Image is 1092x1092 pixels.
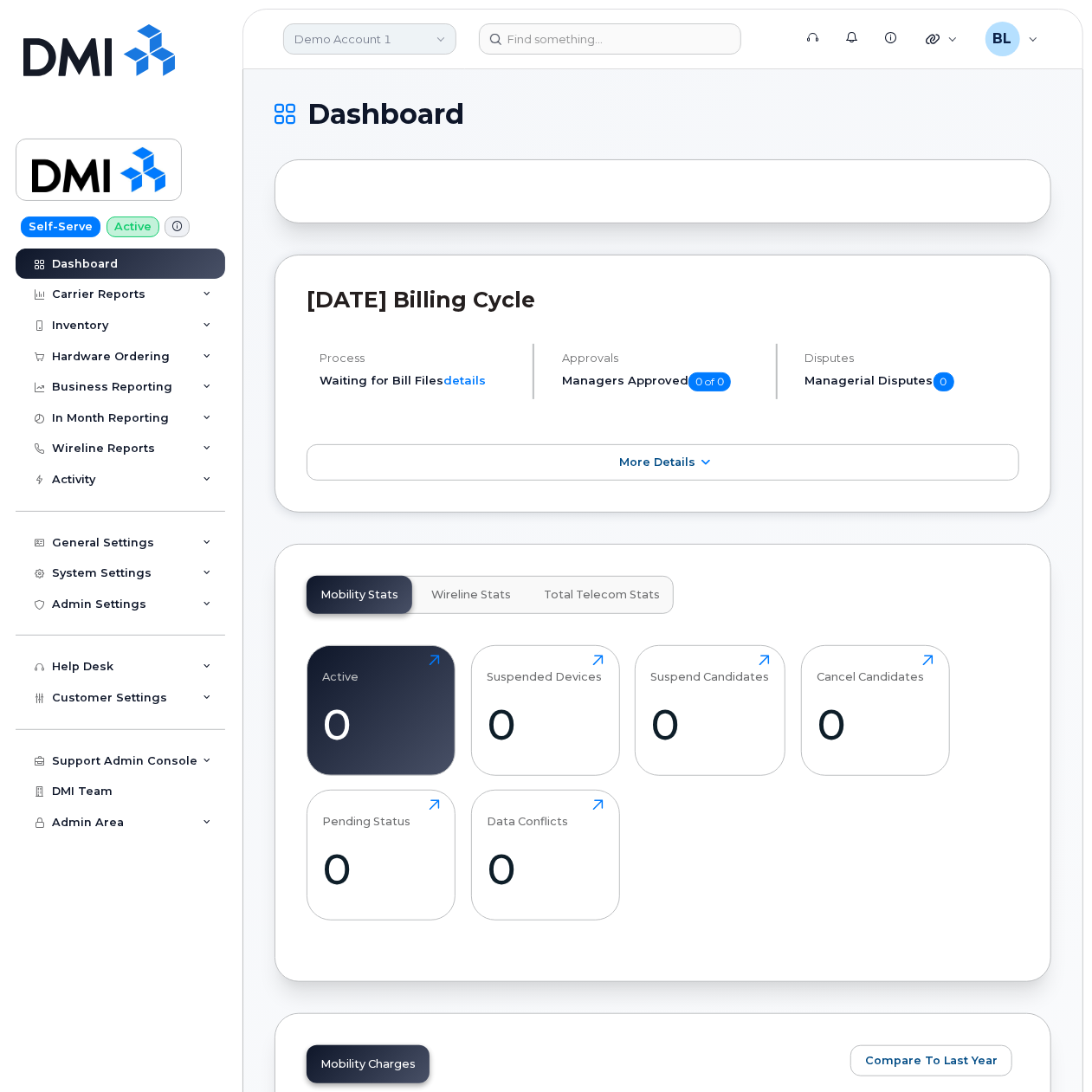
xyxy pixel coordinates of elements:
div: Cancel Candidates [817,655,924,683]
button: Compare To Last Year [850,1045,1012,1076]
h4: Process [320,352,518,365]
span: Compare To Last Year [865,1052,998,1069]
div: 0 [651,699,770,750]
div: Active [323,655,359,683]
span: Total Telecom Stats [544,588,660,602]
h2: [DATE] Billing Cycle [307,287,1019,313]
span: Dashboard [307,101,464,127]
span: 0 of 0 [688,372,731,391]
div: Data Conflicts [487,799,568,828]
div: 0 [487,843,604,895]
h4: Disputes [805,352,1019,365]
a: details [443,373,486,387]
span: Wireline Stats [431,588,511,602]
div: 0 [323,699,440,750]
a: Pending Status0 [323,799,440,910]
a: Active0 [323,655,440,766]
a: Data Conflicts0 [487,799,604,910]
h4: Approvals [562,352,760,365]
a: Suspended Devices0 [487,655,604,766]
div: Suspended Devices [487,655,602,683]
a: Cancel Candidates0 [817,655,934,766]
li: Waiting for Bill Files [320,372,518,389]
a: Suspend Candidates0 [651,655,770,766]
div: 0 [487,699,604,750]
div: 0 [323,843,440,895]
span: More Details [619,456,695,468]
h5: Managerial Disputes [805,372,1019,391]
div: 0 [817,699,934,750]
div: Suspend Candidates [651,655,770,683]
h5: Managers Approved [562,372,760,391]
span: 0 [934,372,954,391]
div: Pending Status [323,799,411,828]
